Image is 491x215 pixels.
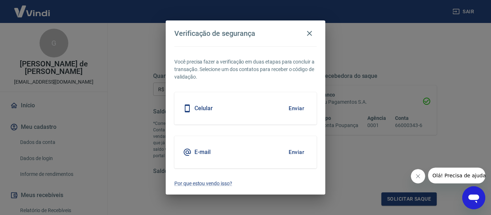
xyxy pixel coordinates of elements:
button: Enviar [285,145,308,160]
iframe: Botão para abrir a janela de mensagens [462,186,485,209]
iframe: Fechar mensagem [411,169,425,183]
span: Olá! Precisa de ajuda? [4,5,60,11]
button: Enviar [285,101,308,116]
iframe: Mensagem da empresa [428,168,485,183]
p: Você precisa fazer a verificação em duas etapas para concluir a transação. Selecione um dos conta... [174,58,317,81]
a: Por que estou vendo isso? [174,180,317,187]
h4: Verificação de segurança [174,29,255,38]
h5: Celular [194,105,213,112]
h5: E-mail [194,149,211,156]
